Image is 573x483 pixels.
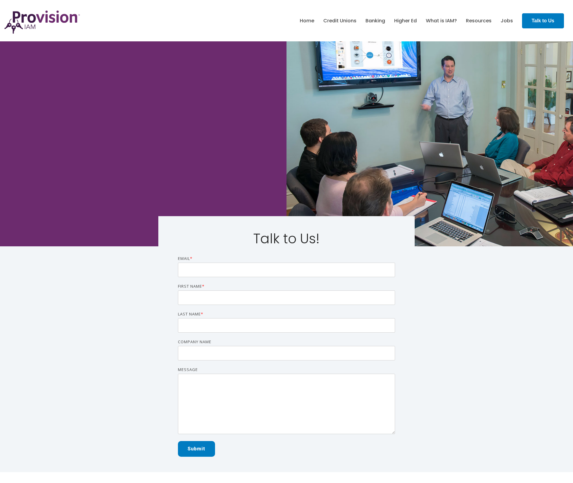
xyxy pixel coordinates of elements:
h2: Talk to Us! [178,231,395,246]
img: ProvisionIAM-Logo-Purple [5,11,80,34]
a: Credit Unions [323,16,356,26]
input: Submit [178,441,215,457]
a: Home [300,16,314,26]
img: full-service-consulting@2x [286,36,573,246]
span: Last name [178,311,201,317]
a: Banking [366,16,385,26]
span: Talk to Provision IAM [DATE] [30,140,229,160]
a: Talk to Us [522,13,564,28]
span: Unlock the future of identity and access management with Provision IAM. Talk to us [DATE]. [30,174,250,197]
nav: menu [295,11,518,30]
span: Email [178,256,190,261]
span: Message [178,367,198,372]
strong: Talk to Us [532,18,554,23]
span: Company name [178,339,211,344]
span: First name [178,283,202,289]
a: Jobs [501,16,513,26]
a: Higher Ed [394,16,417,26]
a: Resources [466,16,492,26]
a: What is IAM? [426,16,457,26]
